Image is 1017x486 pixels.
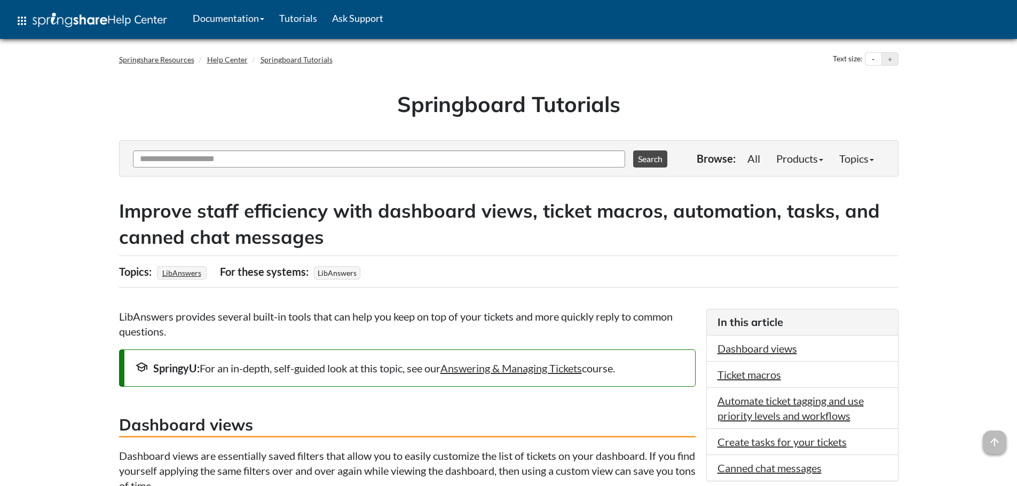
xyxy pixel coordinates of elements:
[325,5,391,31] a: Ask Support
[33,13,107,27] img: Springshare
[135,361,684,376] div: For an in-depth, self-guided look at this topic, see our course.
[127,89,890,119] h1: Springboard Tutorials
[220,261,311,282] div: For these systems:
[831,52,865,66] div: Text size:
[697,151,736,166] p: Browse:
[207,55,248,64] a: Help Center
[15,14,28,27] span: apps
[718,368,781,381] a: Ticket macros
[718,461,822,474] a: Canned chat messages
[261,55,333,64] a: Springboard Tutorials
[718,315,887,330] h3: In this article
[314,266,360,280] span: LibAnswers
[135,361,148,373] span: school
[8,5,175,37] a: apps Help Center
[718,342,797,355] a: Dashboard views
[983,431,1006,454] span: arrow_upward
[119,413,696,437] h3: Dashboard views
[272,5,325,31] a: Tutorials
[882,53,898,66] button: Increase text size
[119,55,194,64] a: Springshare Resources
[119,198,898,250] h2: Improve staff efficiency with dashboard views, ticket macros, automation, tasks, and canned chat ...
[119,309,696,339] p: LibAnswers provides several built-in tools that can help you keep on top of your tickets and more...
[831,148,882,169] a: Topics
[153,362,200,375] strong: SpringyU:
[983,432,1006,444] a: arrow_upward
[107,12,167,26] span: Help Center
[718,394,864,422] a: Automate ticket tagging and use priority levels and workflows
[185,5,272,31] a: Documentation
[768,148,831,169] a: Products
[161,265,203,281] a: LibAnswers
[718,435,847,448] a: Create tasks for your tickets
[739,148,768,169] a: All
[865,53,881,66] button: Decrease text size
[119,261,154,282] div: Topics:
[633,150,667,168] button: Search
[440,362,582,375] a: Answering & Managing Tickets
